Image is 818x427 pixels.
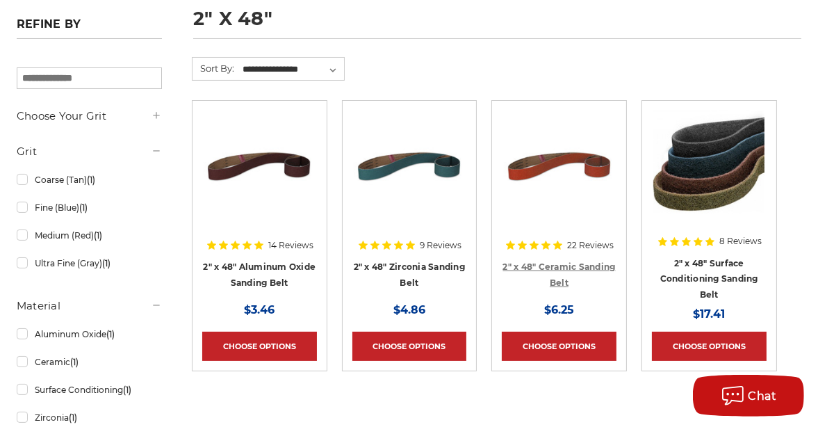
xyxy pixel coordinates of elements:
[202,332,317,361] a: Choose Options
[693,307,725,321] span: $17.41
[87,175,95,185] span: (1)
[102,258,111,268] span: (1)
[502,111,616,225] a: 2" x 48" Sanding Belt - Ceramic
[749,389,777,403] span: Chat
[652,332,767,361] a: Choose Options
[244,303,275,316] span: $3.46
[502,332,616,361] a: Choose Options
[652,111,767,225] a: 2"x48" Surface Conditioning Sanding Belts
[17,108,162,124] h5: Choose Your Grit
[544,303,574,316] span: $6.25
[204,111,315,222] img: 2" x 48" Sanding Belt - Aluminum Oxide
[693,375,804,417] button: Chat
[354,261,465,288] a: 2" x 48" Zirconia Sanding Belt
[504,111,615,222] img: 2" x 48" Sanding Belt - Ceramic
[17,251,162,275] a: Ultra Fine (Gray)
[17,298,162,314] h5: Material
[94,230,102,241] span: (1)
[193,9,801,39] h1: 2" x 48"
[17,223,162,248] a: Medium (Red)
[352,332,467,361] a: Choose Options
[17,378,162,402] a: Surface Conditioning
[393,303,425,316] span: $4.86
[70,357,79,367] span: (1)
[203,261,316,288] a: 2" x 48" Aluminum Oxide Sanding Belt
[719,237,762,245] span: 8 Reviews
[17,168,162,192] a: Coarse (Tan)
[193,58,234,79] label: Sort By:
[79,202,88,213] span: (1)
[567,241,614,250] span: 22 Reviews
[420,241,461,250] span: 9 Reviews
[17,143,162,160] h5: Grit
[660,258,758,300] a: 2" x 48" Surface Conditioning Sanding Belt
[202,111,317,225] a: 2" x 48" Sanding Belt - Aluminum Oxide
[268,241,313,250] span: 14 Reviews
[123,385,131,395] span: (1)
[17,322,162,346] a: Aluminum Oxide
[352,111,467,225] a: 2" x 48" Sanding Belt - Zirconia
[17,350,162,374] a: Ceramic
[17,195,162,220] a: Fine (Blue)
[653,111,764,222] img: 2"x48" Surface Conditioning Sanding Belts
[503,261,616,288] a: 2" x 48" Ceramic Sanding Belt
[240,59,344,80] select: Sort By:
[69,412,77,423] span: (1)
[106,329,115,339] span: (1)
[17,17,162,39] h5: Refine by
[354,111,465,222] img: 2" x 48" Sanding Belt - Zirconia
